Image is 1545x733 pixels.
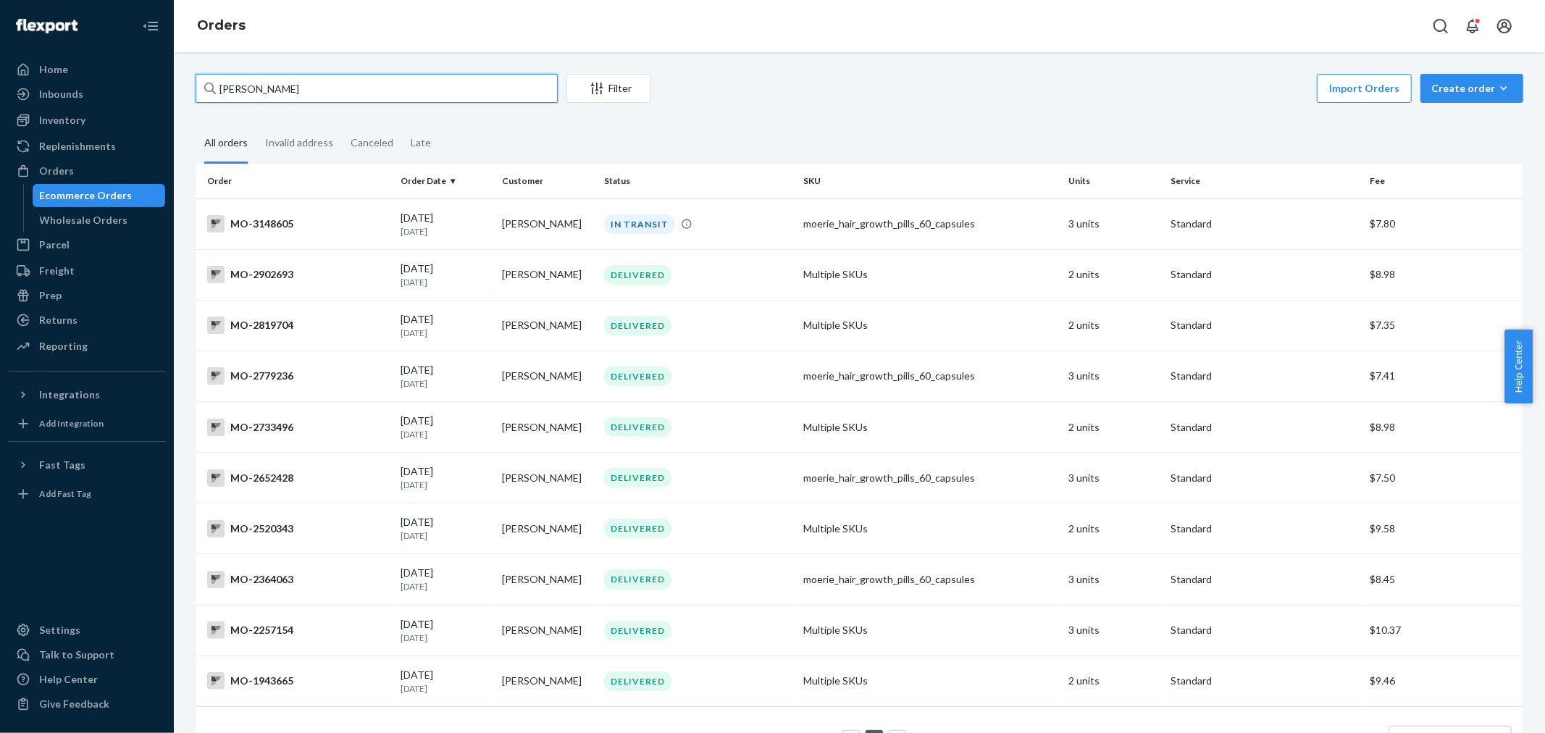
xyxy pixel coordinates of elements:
[401,428,491,440] p: [DATE]
[9,109,165,132] a: Inventory
[401,211,491,238] div: [DATE]
[39,139,116,154] div: Replenishments
[1364,503,1523,554] td: $9.58
[39,648,114,662] div: Talk to Support
[1364,605,1523,655] td: $10.37
[33,184,166,207] a: Ecommerce Orders
[9,383,165,406] button: Integrations
[1458,12,1487,41] button: Open notifications
[1364,164,1523,198] th: Fee
[1420,74,1523,103] button: Create order
[39,697,109,711] div: Give Feedback
[401,479,491,491] p: [DATE]
[196,74,558,103] input: Search orders
[40,188,133,203] div: Ecommerce Orders
[9,284,165,307] a: Prep
[39,417,104,430] div: Add Integration
[1364,655,1523,706] td: $9.46
[1063,249,1165,300] td: 2 units
[33,209,166,232] a: Wholesale Orders
[9,233,165,256] a: Parcel
[401,225,491,238] p: [DATE]
[401,682,491,695] p: [DATE]
[39,313,78,327] div: Returns
[1364,402,1523,453] td: $8.98
[496,300,598,351] td: [PERSON_NAME]
[207,520,389,537] div: MO-2520343
[803,217,1058,231] div: moerie_hair_growth_pills_60_capsules
[1171,217,1358,231] p: Standard
[604,214,675,234] div: IN TRANSIT
[401,377,491,390] p: [DATE]
[1171,267,1358,282] p: Standard
[401,529,491,542] p: [DATE]
[1063,351,1165,401] td: 3 units
[401,363,491,390] div: [DATE]
[496,554,598,605] td: [PERSON_NAME]
[1063,554,1165,605] td: 3 units
[604,316,671,335] div: DELIVERED
[207,317,389,334] div: MO-2819704
[797,503,1063,554] td: Multiple SKUs
[401,566,491,592] div: [DATE]
[395,164,497,198] th: Order Date
[39,458,85,472] div: Fast Tags
[797,605,1063,655] td: Multiple SKUs
[1431,81,1512,96] div: Create order
[604,671,671,691] div: DELIVERED
[1364,198,1523,249] td: $7.80
[136,12,165,41] button: Close Navigation
[401,515,491,542] div: [DATE]
[1063,402,1165,453] td: 2 units
[351,124,393,162] div: Canceled
[1171,522,1358,536] p: Standard
[1504,330,1533,403] button: Help Center
[1317,74,1412,103] button: Import Orders
[9,412,165,435] a: Add Integration
[1171,369,1358,383] p: Standard
[604,519,671,538] div: DELIVERED
[1426,12,1455,41] button: Open Search Box
[401,276,491,288] p: [DATE]
[401,617,491,644] div: [DATE]
[9,453,165,477] button: Fast Tags
[207,571,389,588] div: MO-2364063
[39,164,74,178] div: Orders
[1165,164,1364,198] th: Service
[1364,300,1523,351] td: $7.35
[496,351,598,401] td: [PERSON_NAME]
[604,265,671,285] div: DELIVERED
[401,632,491,644] p: [DATE]
[9,619,165,642] a: Settings
[1364,453,1523,503] td: $7.50
[566,74,650,103] button: Filter
[207,367,389,385] div: MO-2779236
[496,402,598,453] td: [PERSON_NAME]
[797,402,1063,453] td: Multiple SKUs
[411,124,431,162] div: Late
[9,643,165,666] a: Talk to Support
[604,621,671,640] div: DELIVERED
[797,164,1063,198] th: SKU
[1063,453,1165,503] td: 3 units
[604,468,671,487] div: DELIVERED
[797,249,1063,300] td: Multiple SKUs
[1063,605,1165,655] td: 3 units
[567,81,650,96] div: Filter
[496,605,598,655] td: [PERSON_NAME]
[39,264,75,278] div: Freight
[797,655,1063,706] td: Multiple SKUs
[604,417,671,437] div: DELIVERED
[9,58,165,81] a: Home
[185,5,257,47] ol: breadcrumbs
[1171,420,1358,435] p: Standard
[797,300,1063,351] td: Multiple SKUs
[207,672,389,690] div: MO-1943665
[39,487,91,500] div: Add Fast Tag
[265,124,333,162] div: Invalid address
[1490,12,1519,41] button: Open account menu
[1063,503,1165,554] td: 2 units
[401,327,491,339] p: [DATE]
[207,469,389,487] div: MO-2652428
